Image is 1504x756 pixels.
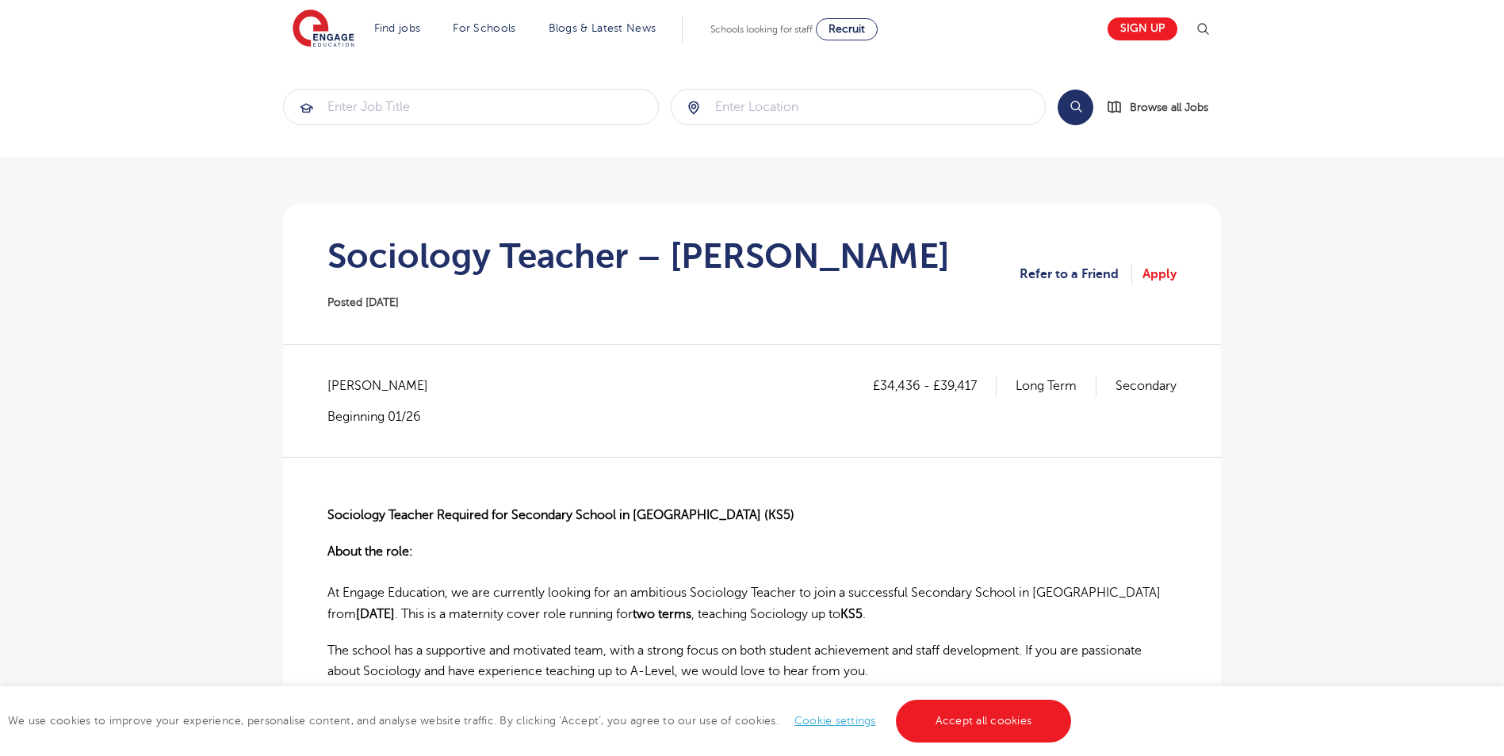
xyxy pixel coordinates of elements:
[1016,376,1096,396] p: Long Term
[794,715,876,727] a: Cookie settings
[327,236,950,276] h1: Sociology Teacher – [PERSON_NAME]
[896,700,1072,743] a: Accept all cookies
[327,640,1177,682] p: The school has a supportive and motivated team, with a strong focus on both student achievement a...
[293,10,354,49] img: Engage Education
[1106,98,1221,116] a: Browse all Jobs
[1058,90,1093,125] button: Search
[633,607,691,621] strong: two terms
[327,508,794,522] strong: Sociology Teacher Required for Secondary School in [GEOGRAPHIC_DATA] (KS5)
[1142,264,1177,284] a: Apply
[327,544,413,559] strong: About the role:
[327,541,1177,624] p: At Engage Education, we are currently looking for an ambitious Sociology Teacher to join a succes...
[453,22,515,34] a: For Schools
[8,715,1075,727] span: We use cookies to improve your experience, personalise content, and analyse website traffic. By c...
[327,408,444,426] p: Beginning 01/26
[873,376,997,396] p: £34,436 - £39,417
[710,24,813,35] span: Schools looking for staff
[671,89,1047,125] div: Submit
[1020,264,1132,284] a: Refer to a Friend
[1108,17,1177,40] a: Sign up
[1116,376,1177,396] p: Secondary
[829,23,865,35] span: Recruit
[840,607,863,621] strong: KS5
[549,22,656,34] a: Blogs & Latest News
[327,296,399,308] span: Posted [DATE]
[283,89,659,125] div: Submit
[816,18,878,40] a: Recruit
[284,90,658,124] input: Submit
[327,376,444,396] span: [PERSON_NAME]
[374,22,421,34] a: Find jobs
[1130,98,1208,116] span: Browse all Jobs
[672,90,1046,124] input: Submit
[356,607,395,621] strong: [DATE]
